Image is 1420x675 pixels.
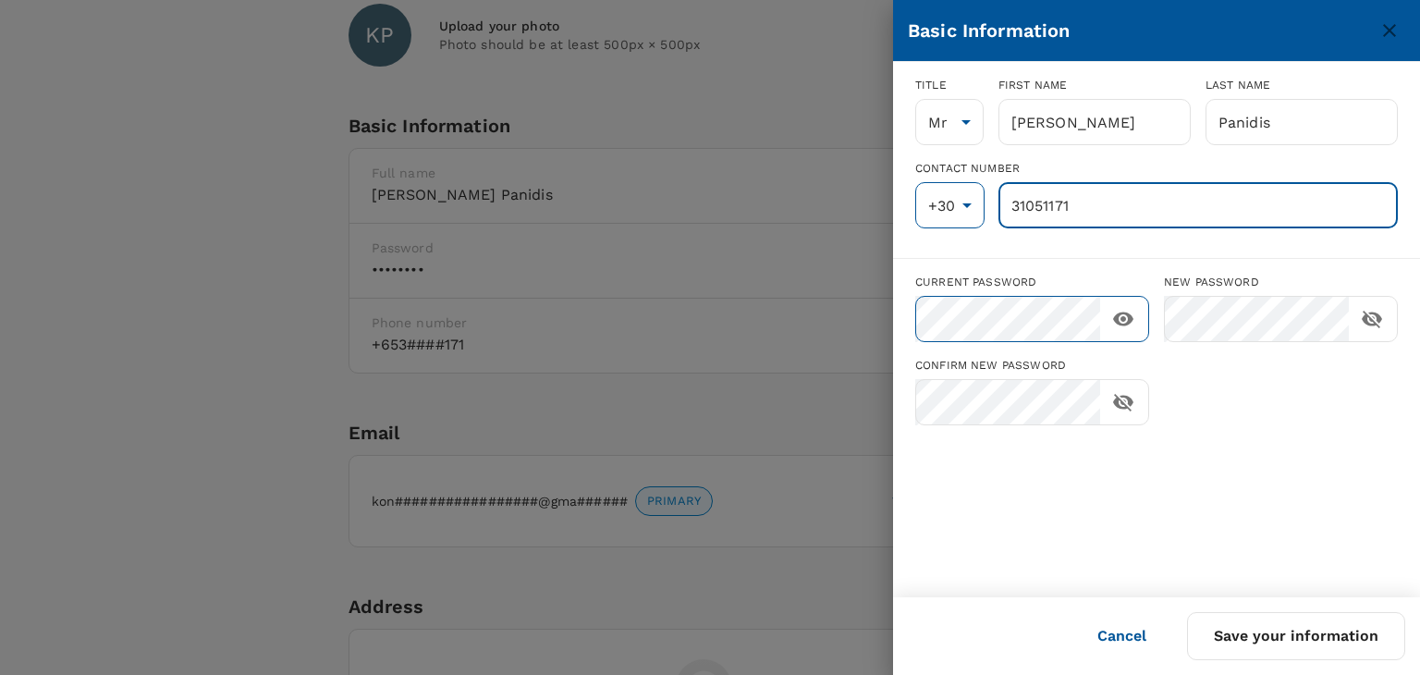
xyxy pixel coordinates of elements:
button: close [1374,15,1405,46]
button: Save your information [1187,612,1405,660]
button: toggle password visibility [1108,303,1139,335]
div: Contact Number [915,160,1398,178]
div: Last name [1206,77,1398,95]
div: Title [915,77,984,95]
span: +30 [928,197,955,215]
div: +30 [915,182,985,228]
div: Basic Information [908,16,1374,45]
div: Mr [915,99,984,145]
div: New password [1164,274,1398,292]
button: Cancel [1071,613,1172,659]
div: Confirm new password [915,357,1149,375]
div: Current password [915,274,1149,292]
button: toggle password visibility [1108,387,1139,418]
button: toggle password visibility [1356,303,1388,335]
div: First name [998,77,1191,95]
